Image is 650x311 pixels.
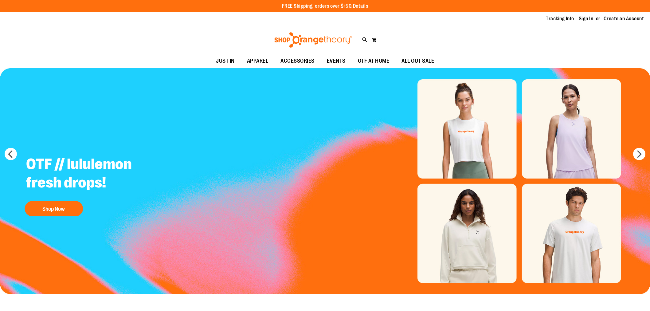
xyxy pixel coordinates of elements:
[358,54,390,68] span: OTF AT HOME
[401,54,434,68] span: ALL OUT SALE
[247,54,268,68] span: APPAREL
[604,15,644,22] a: Create an Account
[216,54,235,68] span: JUST IN
[25,201,83,216] button: Shop Now
[22,150,174,219] a: OTF // lululemon fresh drops! Shop Now
[22,150,174,198] h2: OTF // lululemon fresh drops!
[353,3,368,9] a: Details
[5,148,17,160] button: prev
[280,54,315,68] span: ACCESSORIES
[282,3,368,10] p: FREE Shipping, orders over $150.
[633,148,645,160] button: next
[273,32,353,48] img: Shop Orangetheory
[327,54,346,68] span: EVENTS
[579,15,593,22] a: Sign In
[546,15,574,22] a: Tracking Info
